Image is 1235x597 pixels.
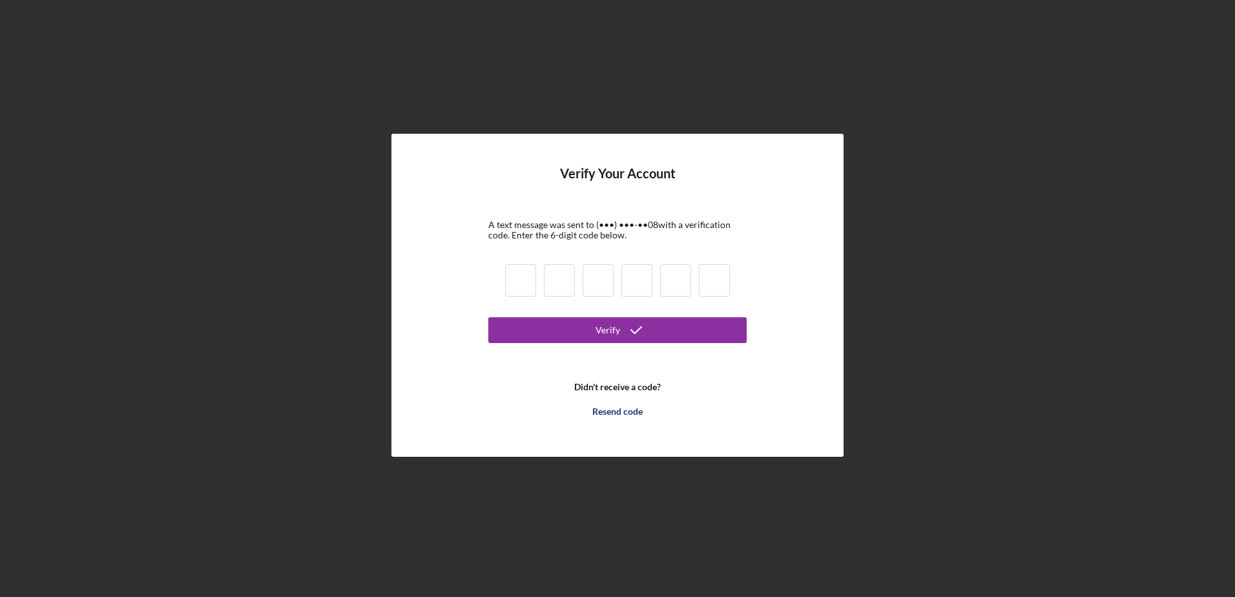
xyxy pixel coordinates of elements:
[592,399,643,424] div: Resend code
[596,317,620,343] div: Verify
[488,220,747,240] div: A text message was sent to (•••) •••-•• 08 with a verification code. Enter the 6-digit code below.
[488,317,747,343] button: Verify
[560,166,676,200] h4: Verify Your Account
[488,399,747,424] button: Resend code
[574,382,661,392] b: Didn't receive a code?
